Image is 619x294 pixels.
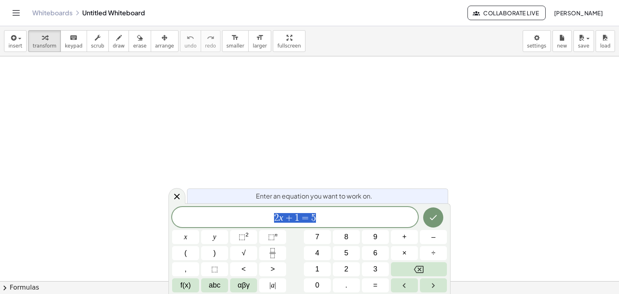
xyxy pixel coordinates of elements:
[259,262,286,276] button: Greater than
[275,232,278,238] sup: n
[557,43,567,49] span: new
[185,248,187,259] span: (
[180,30,201,52] button: undoundo
[70,33,77,43] i: keyboard
[248,30,271,52] button: format_sizelarger
[205,43,216,49] span: redo
[222,30,249,52] button: format_sizesmaller
[273,30,305,52] button: fullscreen
[274,213,279,223] span: 2
[362,230,389,244] button: 9
[391,278,418,292] button: Left arrow
[362,262,389,276] button: 3
[274,281,276,289] span: |
[333,230,360,244] button: 8
[344,248,348,259] span: 5
[108,30,129,52] button: draw
[201,30,220,52] button: redoredo
[91,43,104,49] span: scrub
[420,230,447,244] button: Minus
[315,280,319,291] span: 0
[256,33,264,43] i: format_size
[270,280,276,291] span: a
[33,43,56,49] span: transform
[373,248,377,259] span: 6
[259,230,286,244] button: Superscript
[344,264,348,275] span: 2
[230,246,257,260] button: Square root
[578,43,589,49] span: save
[304,246,331,260] button: 4
[344,232,348,242] span: 8
[4,30,27,52] button: insert
[391,230,418,244] button: Plus
[333,246,360,260] button: 5
[315,232,319,242] span: 7
[230,262,257,276] button: Less than
[423,207,443,228] button: Done
[270,264,275,275] span: >
[474,9,539,17] span: Collaborate Live
[304,230,331,244] button: 7
[333,278,360,292] button: .
[373,264,377,275] span: 3
[209,280,220,291] span: abc
[333,262,360,276] button: 2
[373,232,377,242] span: 9
[242,248,246,259] span: √
[181,280,191,291] span: f(x)
[129,30,151,52] button: erase
[304,262,331,276] button: 1
[65,43,83,49] span: keypad
[155,43,174,49] span: arrange
[467,6,546,20] button: Collaborate Live
[431,232,435,242] span: –
[402,248,407,259] span: ×
[201,262,228,276] button: Placeholder
[311,213,316,223] span: 5
[8,43,22,49] span: insert
[527,43,546,49] span: settings
[185,264,187,275] span: ,
[345,280,347,291] span: .
[259,246,286,260] button: Fraction
[211,264,218,275] span: ⬚
[315,264,319,275] span: 1
[523,30,551,52] button: settings
[315,248,319,259] span: 4
[600,43,611,49] span: load
[133,43,146,49] span: erase
[402,232,407,242] span: +
[554,9,603,17] span: [PERSON_NAME]
[553,30,572,52] button: new
[279,212,283,223] var: x
[362,278,389,292] button: Equals
[256,191,372,201] span: Enter an equation you want to work on.
[60,30,87,52] button: keyboardkeypad
[245,232,249,238] sup: 2
[172,230,199,244] button: x
[187,33,194,43] i: undo
[259,278,286,292] button: Absolute value
[185,43,197,49] span: undo
[391,246,418,260] button: Times
[230,278,257,292] button: Greek alphabet
[268,233,275,241] span: ⬚
[253,43,267,49] span: larger
[201,246,228,260] button: )
[201,230,228,244] button: y
[432,248,436,259] span: ÷
[201,278,228,292] button: Alphabet
[283,213,295,223] span: +
[113,43,125,49] span: draw
[391,262,447,276] button: Backspace
[277,43,301,49] span: fullscreen
[420,246,447,260] button: Divide
[230,230,257,244] button: Squared
[241,264,246,275] span: <
[172,262,199,276] button: ,
[362,246,389,260] button: 6
[87,30,109,52] button: scrub
[213,232,216,242] span: y
[295,213,299,223] span: 1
